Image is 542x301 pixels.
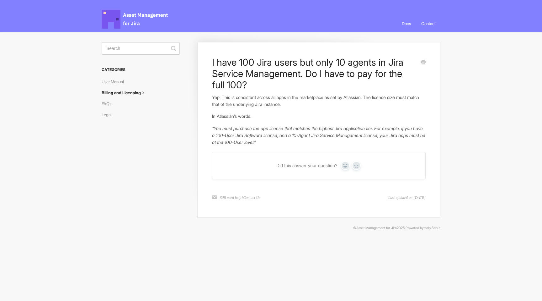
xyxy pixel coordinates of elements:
span: Asset Management for Jira Docs [102,10,169,29]
a: Contact [417,15,440,32]
a: User Manual [102,77,129,87]
h3: Categories [102,64,180,75]
p: Still need help? [220,195,260,200]
span: Did this answer your question? [276,163,337,168]
h1: I have 100 Jira users but only 10 agents in Jira Service Management. Do I have to pay for the ful... [212,57,416,90]
a: Contact Us [243,195,260,200]
time: Last updated on [DATE] [388,195,426,200]
p: © 2025. [102,225,440,231]
a: Billing and Licensing [102,88,151,98]
a: Asset Management for Jira [356,226,397,230]
a: Print this Article [421,59,426,66]
input: Search [102,42,180,55]
a: FAQs [102,99,116,109]
p: In Atlassian’s words: [212,113,426,120]
a: Docs [397,15,416,32]
span: Powered by [406,226,440,230]
a: Legal [102,110,116,120]
em: “You must purchase the app license that matches the highest Jira application tier. For example, i... [212,126,425,145]
p: Yep. This is consistent across all apps in the marketplace as set by Atlassian. The license size ... [212,94,426,107]
a: Help Scout [424,226,440,230]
